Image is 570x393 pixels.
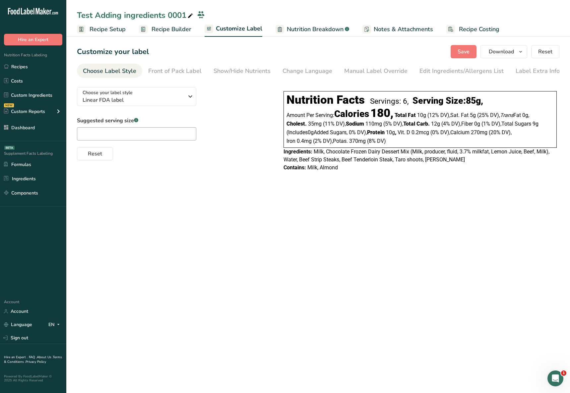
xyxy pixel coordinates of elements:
span: 0g [522,112,528,118]
div: Nutrition Facts [286,93,365,107]
span: Potas. [333,138,348,144]
span: Contains: [284,164,306,171]
i: Trans [500,112,513,118]
h1: Customize your label [77,46,149,57]
a: Hire an Expert . [4,355,28,360]
span: Notes & Attachments [374,25,433,34]
span: , [395,129,396,136]
span: 0.2mcg [412,129,429,136]
span: Sodium [346,121,364,127]
span: Ingredients: [284,148,312,155]
a: FAQ . [29,355,37,360]
div: BETA [4,146,15,150]
a: Recipe Setup [77,22,126,37]
span: ‏(8% DV) [367,138,386,144]
span: ‏(12% DV) [427,112,450,118]
span: ‏(4% DV) [441,121,461,127]
span: , [500,121,501,127]
span: Customize Label [216,24,262,33]
span: Calories [334,108,369,119]
span: , [499,112,500,118]
span: ( [286,129,288,136]
button: Hire an Expert [4,34,62,45]
span: 1 [561,370,566,376]
span: 10g [417,112,426,118]
a: Privacy Policy [26,360,46,364]
div: Manual Label Override [344,67,408,76]
span: Fiber [461,121,473,127]
span: Calcium [450,129,470,136]
span: , [332,138,333,144]
button: Download [480,45,527,58]
span: ‏(0% DV) [430,129,450,136]
span: Vit. D [398,129,410,136]
span: 5g [470,112,476,118]
span: 9g [533,121,538,127]
span: ‏(5% DV) [383,121,403,127]
span: 35mg [308,121,322,127]
span: Sat. Fat [450,112,469,118]
div: EN [48,321,62,329]
span: Includes Added Sugars [286,129,348,136]
div: Servings: 6, [370,97,409,106]
span: Iron [286,138,295,144]
span: , [402,121,403,127]
button: Choose your label style Linear FDA label [77,87,196,106]
span: ‏0% DV) [349,129,367,136]
span: ‏(11% DV) [323,121,346,127]
span: , [511,129,512,136]
div: Choose Label Style [83,67,136,76]
a: About Us . [37,355,53,360]
span: , [449,129,450,136]
div: Custom Reports [4,108,45,115]
span: 85g [466,95,481,106]
span: 10g [386,129,395,136]
a: Terms & Conditions . [4,355,62,364]
label: Suggested serving size [77,117,196,125]
div: Amount Per Serving: [286,110,393,119]
span: Milk, Chocolate Frozen Dairy Dessert Mix (Milk, producer, fluid, 3.7% milkfat, Lemon Juice, Beef,... [284,148,549,163]
div: Change Language [283,67,332,76]
span: , [528,112,529,118]
span: Recipe Setup [90,25,126,34]
div: NEW [4,103,14,107]
span: Total Fat [395,112,416,118]
span: ‏(20% DV) [489,129,512,136]
span: , [460,121,461,127]
span: Milk, Almond [307,164,338,171]
span: , [366,129,367,136]
span: 0g [474,121,480,127]
span: 180, [370,106,393,120]
span: ‏(1% DV) [481,121,501,127]
span: 0g [308,129,314,136]
span: 12g [431,121,440,127]
span: 370mg [349,138,366,144]
span: Download [489,48,514,56]
button: Reset [531,45,559,58]
span: Choose your label style [83,89,133,96]
div: Test Adding ingredients 0001 [77,9,194,21]
span: 110mg [365,121,382,127]
span: Reset [88,150,102,158]
span: Nutrition Breakdown [287,25,344,34]
a: Nutrition Breakdown [276,22,349,37]
a: Notes & Attachments [362,22,433,37]
div: Label Extra Info [516,67,560,76]
span: , [449,112,450,118]
span: ‏(2% DV) [313,138,333,144]
span: 270mg [471,129,487,136]
a: Customize Label [205,21,262,37]
span: Fat [500,112,521,118]
span: Total Sugars [501,121,531,127]
span: Cholest. [286,121,307,127]
span: Protein [367,129,385,136]
a: Recipe Costing [446,22,499,37]
div: Serving Size: , [412,95,483,106]
div: Edit Ingredients/Allergens List [419,67,504,76]
div: Front of Pack Label [148,67,202,76]
span: Reset [538,48,552,56]
span: ‏(25% DV) [477,112,500,118]
span: Recipe Costing [459,25,499,34]
span: 0.4mg [297,138,312,144]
